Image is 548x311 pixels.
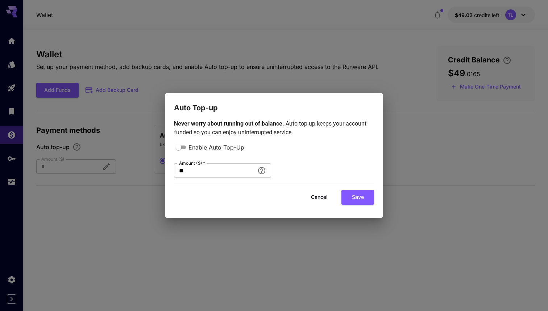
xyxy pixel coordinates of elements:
button: Cancel [303,190,336,205]
span: Enable Auto Top-Up [188,143,244,152]
p: Auto top-up keeps your account funded so you can enjoy uninterrupted service. [174,119,374,137]
label: Amount ($) [179,160,205,166]
span: Never worry about running out of balance. [174,120,286,127]
h2: Auto Top-up [165,93,383,114]
button: Save [341,190,374,205]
